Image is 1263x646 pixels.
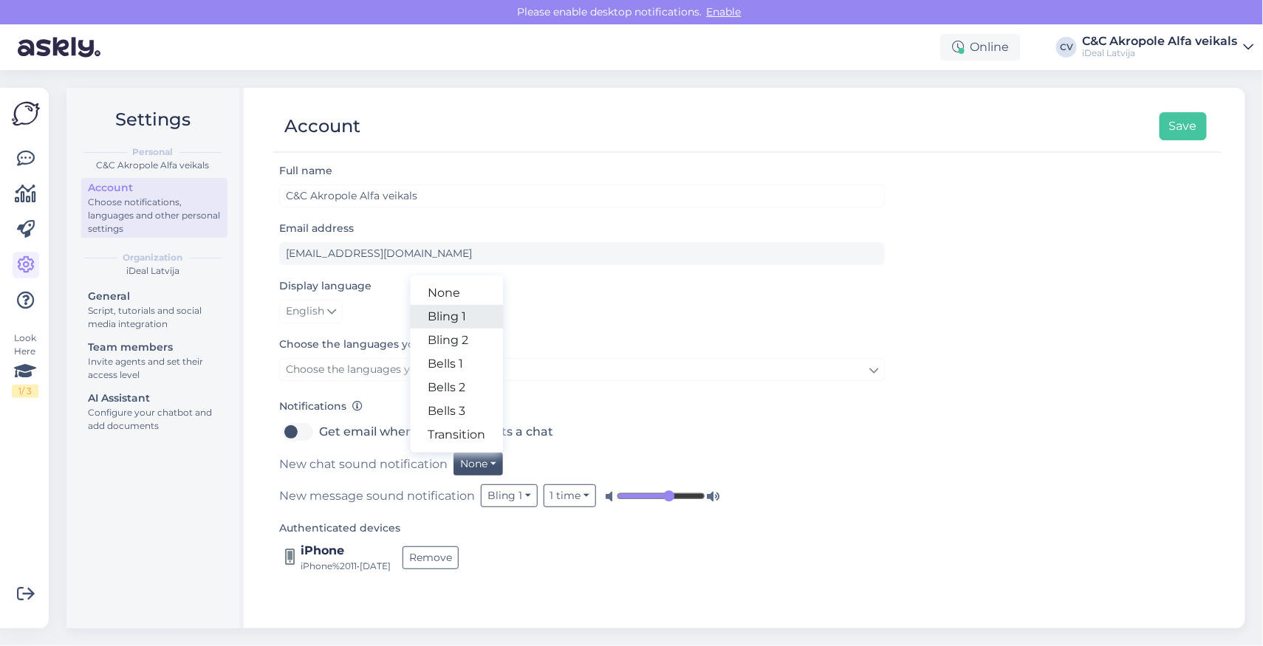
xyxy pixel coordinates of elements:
a: Bells 3 [410,399,503,423]
div: iPhone%2011 • [DATE] [301,560,391,573]
div: Team members [88,340,221,355]
a: GeneralScript, tutorials and social media integration [81,286,227,333]
b: Personal [133,145,174,159]
a: Team membersInvite agents and set their access level [81,337,227,384]
a: Transition [410,423,503,447]
input: Enter email [279,242,885,265]
a: None [410,281,503,305]
label: Authenticated devices [279,520,400,536]
div: Account [88,180,221,196]
div: General [88,289,221,304]
button: None [453,453,503,475]
a: AI AssistantConfigure your chatbot and add documents [81,388,227,435]
label: Get email when customer starts a chat [319,420,553,444]
div: New chat sound notification [279,453,885,475]
a: Bling 2 [410,329,503,352]
div: iDeal Latvija [1083,47,1238,59]
img: Askly Logo [12,100,40,128]
div: Account [284,112,360,140]
div: New message sound notification [279,484,885,507]
label: Choose the languages you can speak [279,337,494,352]
div: Online [940,34,1021,61]
div: CV [1056,37,1077,58]
label: Display language [279,278,372,294]
button: Save [1160,112,1207,140]
div: Invite agents and set their access level [88,355,221,382]
div: iDeal Latvija [78,264,227,278]
div: Configure your chatbot and add documents [88,406,221,433]
span: Enable [702,5,746,18]
label: Notifications [279,399,363,414]
button: Remove [403,546,459,569]
b: Organization [123,251,183,264]
div: C&C Akropole Alfa veikals [78,159,227,172]
div: Look Here [12,331,38,398]
span: English [286,303,324,320]
div: Script, tutorials and social media integration [88,304,221,331]
div: iPhone [301,542,391,560]
a: Bells 1 [410,352,503,376]
div: Choose notifications, languages and other personal settings [88,196,221,236]
a: Bells 2 [410,376,503,399]
div: 1 / 3 [12,385,38,398]
span: Choose the languages you can speak [286,362,477,376]
input: Enter name [279,185,885,207]
a: English [279,300,343,323]
a: Choose the languages you can speak [279,358,885,381]
div: AI Assistant [88,391,221,406]
div: C&C Akropole Alfa veikals [1083,35,1238,47]
a: Bling 1 [410,305,503,329]
label: Full name [279,163,332,179]
button: 1 time [544,484,597,507]
label: Email address [279,221,354,236]
a: C&C Akropole Alfa veikalsiDeal Latvija [1083,35,1254,59]
a: AccountChoose notifications, languages and other personal settings [81,178,227,238]
h2: Settings [78,106,227,134]
button: Bling 1 [481,484,538,507]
